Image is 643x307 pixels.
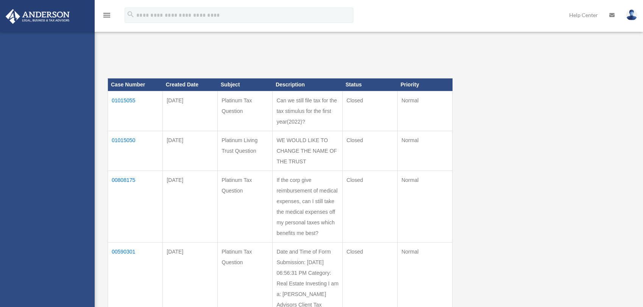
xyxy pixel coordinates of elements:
td: Normal [398,91,453,131]
td: Normal [398,171,453,243]
td: Can we still file tax for the tax stimulus for the first year(2022)? [273,91,343,131]
td: Normal [398,131,453,171]
i: search [126,10,135,19]
td: Platinum Tax Question [218,171,273,243]
td: 01015050 [108,131,163,171]
td: Platinum Living Trust Question [218,131,273,171]
td: [DATE] [163,131,218,171]
a: menu [102,13,111,20]
img: Anderson Advisors Platinum Portal [3,9,72,24]
td: WE WOULD LIKE TO CHANGE THE NAME OF THE TRUST [273,131,343,171]
td: Closed [343,171,398,243]
td: 00808175 [108,171,163,243]
th: Status [343,78,398,91]
th: Case Number [108,78,163,91]
th: Created Date [163,78,218,91]
th: Subject [218,78,273,91]
img: User Pic [626,9,637,20]
td: [DATE] [163,171,218,243]
td: 01015055 [108,91,163,131]
i: menu [102,11,111,20]
td: If the corp give reimbursement of medical expenses, can I still take the medical expenses off my ... [273,171,343,243]
th: Priority [398,78,453,91]
th: Description [273,78,343,91]
td: Closed [343,131,398,171]
td: [DATE] [163,91,218,131]
td: Platinum Tax Question [218,91,273,131]
td: Closed [343,91,398,131]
